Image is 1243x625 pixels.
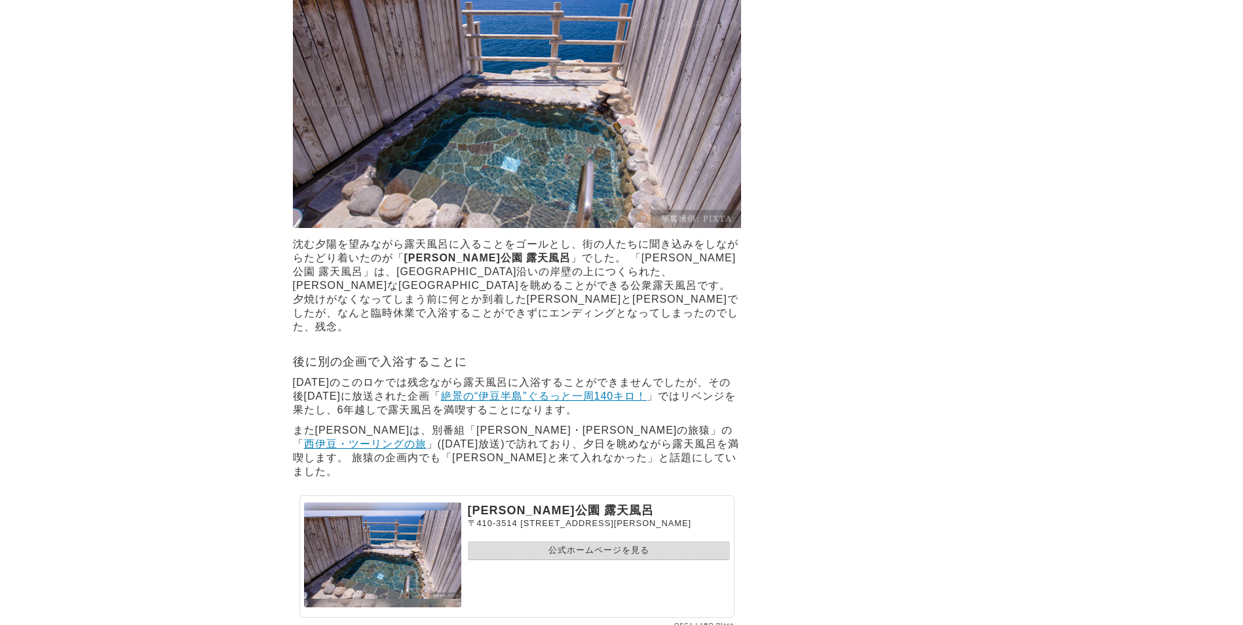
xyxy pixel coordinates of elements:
img: 沢田公園 露天風呂 [304,502,461,607]
p: 沈む夕陽を望みながら露天風呂に入ることをゴールとし、街の人たちに聞き込みをしながらたどり着いたのが「 」でした。 「[PERSON_NAME]公園 露天風呂」は、[GEOGRAPHIC_DATA... [293,235,741,337]
a: 公式ホームページを見る [468,541,730,560]
strong: [PERSON_NAME]公園 露天風呂 [404,252,571,263]
p: [PERSON_NAME]公園 露天風呂 [468,502,730,518]
a: 西伊豆・ツーリングの旅 [304,438,427,449]
span: [STREET_ADDRESS][PERSON_NAME] [520,518,691,528]
a: 絶景の“伊豆半島”ぐるっと一周140キロ！ [441,390,647,402]
h2: 後に別の企画で入浴することに [293,354,741,369]
p: [DATE]のこのロケでは残念ながら露天風呂に入浴することができませんでしたが、その後[DATE]に放送された企画「 」ではリベンジを果たし、6年越しで露天風呂を満喫することになります。 [293,373,741,421]
span: 〒410-3514 [468,518,518,528]
p: また[PERSON_NAME]は、別番組「[PERSON_NAME]・[PERSON_NAME]の旅猿」の「 」([DATE]放送)で訪れており、夕日を眺めながら露天風呂を満喫します。 旅猿の企... [293,421,741,482]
